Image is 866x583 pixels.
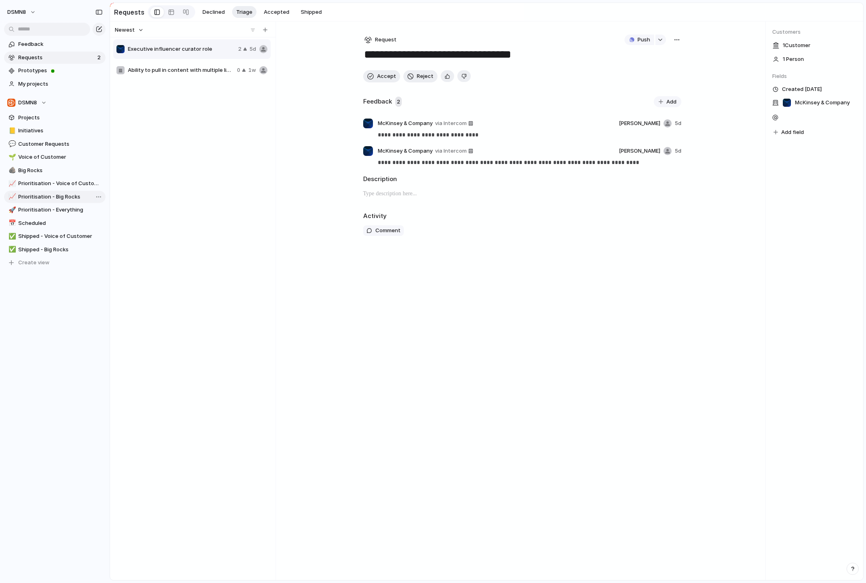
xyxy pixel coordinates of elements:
[202,8,225,16] span: Declined
[9,192,14,201] div: 📈
[4,164,106,177] a: 🪨Big Rocks
[7,232,15,240] button: ✅
[9,153,14,162] div: 🌱
[9,139,14,149] div: 💬
[4,6,40,19] button: DSMN8
[260,6,293,18] button: Accepted
[4,65,106,77] a: Prototypes
[7,166,15,175] button: 🪨
[375,227,401,235] span: Comment
[115,26,135,34] span: Newest
[7,219,15,227] button: 📅
[638,36,650,44] span: Push
[18,153,103,161] span: Voice of Customer
[9,126,14,136] div: 📒
[377,72,396,80] span: Accept
[4,38,106,50] a: Feedback
[18,54,95,62] span: Requests
[435,147,467,155] span: via Intercom
[795,99,850,107] span: McKinsey & Company
[7,206,15,214] button: 🚀
[363,175,681,184] h2: Description
[363,97,392,106] h2: Feedback
[772,28,857,36] span: Customers
[18,114,103,122] span: Projects
[4,78,106,90] a: My projects
[9,205,14,215] div: 🚀
[18,127,103,135] span: Initiatives
[7,193,15,201] button: 📈
[772,127,805,138] button: Add field
[4,52,106,64] a: Requests2
[9,232,14,241] div: ✅
[18,166,103,175] span: Big Rocks
[378,119,433,127] span: McKinsey & Company
[238,45,241,53] span: 2
[18,193,103,201] span: Prioritisation - Big Rocks
[97,54,102,62] span: 2
[236,8,252,16] span: Triage
[7,153,15,161] button: 🌱
[783,41,810,50] span: 1 Customer
[4,97,106,109] button: DSMN8
[4,112,106,124] a: Projects
[4,230,106,242] a: ✅Shipped - Voice of Customer
[403,70,437,82] button: Reject
[9,245,14,254] div: ✅
[378,147,433,155] span: McKinsey & Company
[7,179,15,188] button: 📈
[435,119,467,127] span: via Intercom
[782,85,822,93] span: Created [DATE]
[675,147,681,155] span: 5d
[4,138,106,150] a: 💬Customer Requests
[654,96,681,108] button: Add
[237,66,240,74] span: 0
[4,257,106,269] button: Create view
[18,80,103,88] span: My projects
[9,166,14,175] div: 🪨
[4,151,106,163] div: 🌱Voice of Customer
[4,125,106,137] a: 📒Initiatives
[4,244,106,256] a: ✅Shipped - Big Rocks
[301,8,322,16] span: Shipped
[18,140,103,148] span: Customer Requests
[625,35,654,45] button: Push
[433,146,475,156] a: via Intercom
[619,119,660,127] span: [PERSON_NAME]
[675,119,681,127] span: 5d
[128,66,234,74] span: Ability to pull in content with multiple links on LinkedIn
[7,246,15,254] button: ✅
[18,219,103,227] span: Scheduled
[114,7,144,17] h2: Requests
[250,45,256,53] span: 5d
[363,225,404,236] button: Comment
[18,40,103,48] span: Feedback
[9,218,14,228] div: 📅
[375,36,396,44] span: Request
[18,259,50,267] span: Create view
[4,177,106,190] div: 📈Prioritisation - Voice of Customer
[18,206,103,214] span: Prioritisation - Everything
[232,6,256,18] button: Triage
[297,6,326,18] button: Shipped
[4,204,106,216] a: 🚀Prioritisation - Everything
[363,70,400,82] button: Accept
[18,232,103,240] span: Shipped - Voice of Customer
[9,179,14,188] div: 📈
[666,98,676,106] span: Add
[395,97,402,107] span: 2
[264,8,289,16] span: Accepted
[128,45,235,53] span: Executive influencer curator role
[18,246,103,254] span: Shipped - Big Rocks
[18,67,103,75] span: Prototypes
[772,72,857,80] span: Fields
[248,66,256,74] span: 1w
[4,191,106,203] a: 📈Prioritisation - Big Rocks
